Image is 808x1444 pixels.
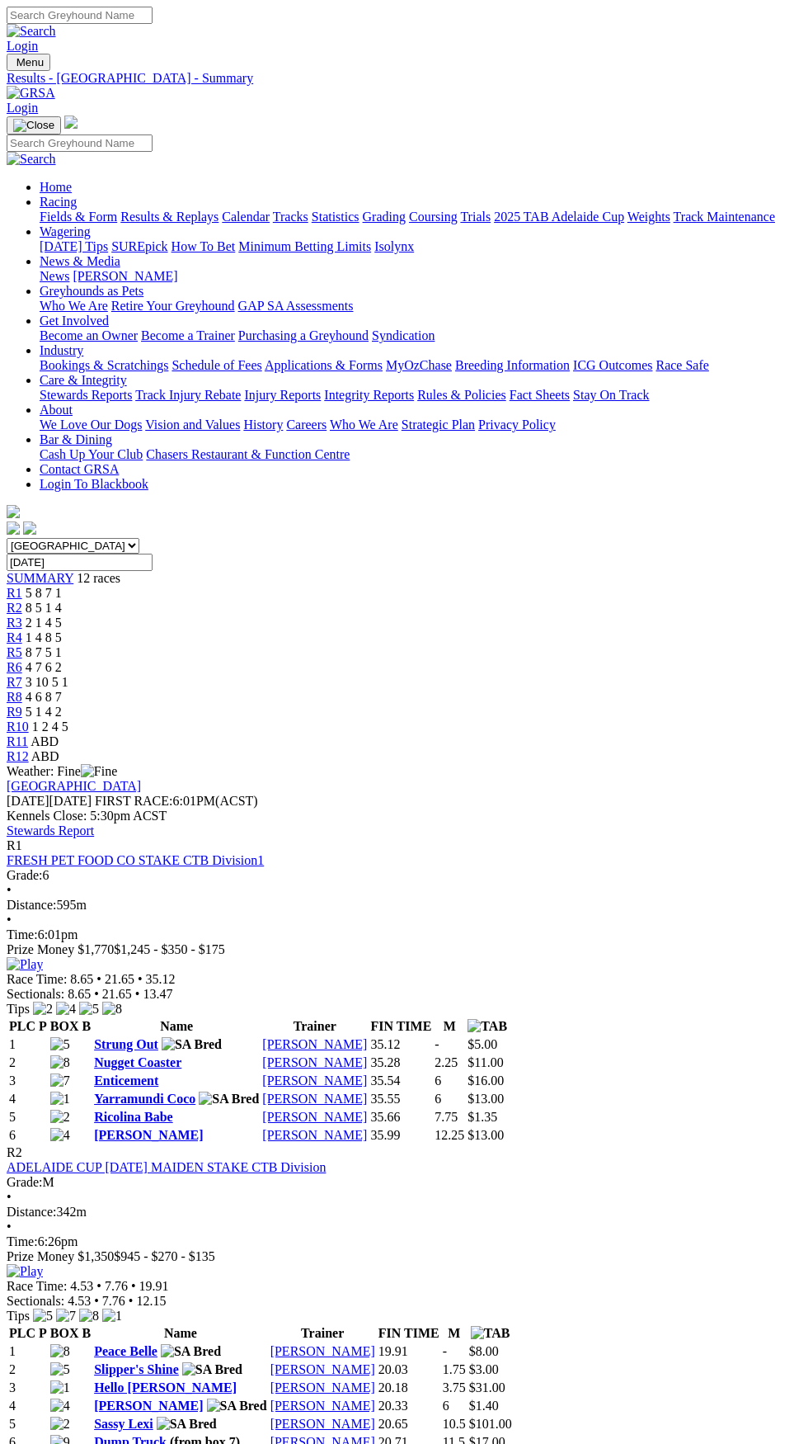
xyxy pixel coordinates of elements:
span: Race Time: [7,972,67,986]
a: Cash Up Your Club [40,447,143,461]
span: Tips [7,1002,30,1016]
a: [PERSON_NAME] [262,1037,367,1051]
span: BOX [50,1019,79,1033]
div: Wagering [40,239,801,254]
a: Hello [PERSON_NAME] [94,1380,237,1394]
td: 35.12 [369,1036,432,1053]
a: Minimum Betting Limits [238,239,371,253]
a: Strung Out [94,1037,158,1051]
span: 8 7 5 1 [26,645,62,659]
img: SA Bred [182,1362,242,1377]
span: $945 - $270 - $135 [114,1249,215,1263]
a: Isolynx [374,239,414,253]
img: 5 [50,1362,70,1377]
th: FIN TIME [378,1325,440,1342]
div: Greyhounds as Pets [40,299,801,314]
img: 7 [50,1074,70,1088]
span: 21.65 [105,972,134,986]
a: R12 [7,749,29,763]
a: Greyhounds as Pets [40,284,143,298]
span: $31.00 [469,1380,505,1394]
span: • [7,1220,12,1234]
a: Statistics [312,210,359,224]
span: Distance: [7,1205,56,1219]
a: R10 [7,720,29,734]
img: 8 [102,1002,122,1017]
img: 1 [50,1092,70,1107]
span: 7.76 [102,1294,125,1308]
img: SA Bred [157,1417,217,1432]
a: We Love Our Dogs [40,418,142,432]
input: Select date [7,554,153,571]
span: $13.00 [467,1128,504,1142]
a: News & Media [40,254,120,268]
a: Ricolina Babe [94,1110,173,1124]
td: 2 [8,1055,48,1071]
span: • [94,987,99,1001]
a: Wagering [40,224,91,238]
span: $13.00 [467,1092,504,1106]
td: 20.18 [378,1380,440,1396]
a: Racing [40,195,77,209]
a: Retire Your Greyhound [111,299,235,313]
a: R3 [7,616,22,630]
a: Who We Are [40,299,108,313]
div: Racing [40,210,801,224]
a: MyOzChase [386,358,452,372]
span: R1 [7,586,22,600]
a: Sassy Lexi [94,1417,153,1431]
div: 6 [7,868,801,883]
span: • [138,972,143,986]
text: 12.25 [435,1128,464,1142]
img: Search [7,152,56,167]
span: R5 [7,645,22,659]
img: facebook.svg [7,521,20,535]
td: 2 [8,1361,48,1378]
a: Privacy Policy [478,418,556,432]
span: Time: [7,1234,38,1248]
span: Grade: [7,1175,43,1189]
a: GAP SA Assessments [238,299,354,313]
img: logo-grsa-white.png [64,116,78,129]
a: [PERSON_NAME] [262,1128,367,1142]
a: Track Maintenance [674,210,775,224]
a: R8 [7,690,22,704]
img: Search [7,24,56,39]
span: R1 [7,838,22,852]
a: [PERSON_NAME] [262,1092,367,1106]
span: Sectionals: [7,987,64,1001]
th: Name [93,1325,268,1342]
a: Fact Sheets [510,388,570,402]
td: 3 [8,1380,48,1396]
span: • [135,987,140,1001]
img: SA Bred [199,1092,259,1107]
a: Enticement [94,1074,158,1088]
span: B [82,1019,91,1033]
td: 19.91 [378,1343,440,1360]
img: 2 [50,1110,70,1125]
img: 1 [50,1380,70,1395]
img: SA Bred [162,1037,222,1052]
button: Toggle navigation [7,54,50,71]
a: ICG Outcomes [573,358,652,372]
a: Login [7,39,38,53]
a: R11 [7,734,28,748]
span: • [96,972,101,986]
a: Grading [363,210,406,224]
a: Stay On Track [573,388,649,402]
span: $1.35 [467,1110,497,1124]
span: Time: [7,927,38,941]
a: Get Involved [40,314,109,328]
a: Applications & Forms [265,358,383,372]
a: Peace Belle [94,1344,157,1358]
text: 1.75 [443,1362,466,1376]
span: R2 [7,601,22,615]
span: PLC [9,1019,35,1033]
div: Care & Integrity [40,388,801,403]
a: R9 [7,705,22,719]
span: R4 [7,630,22,644]
span: $5.00 [467,1037,497,1051]
th: M [434,1018,465,1035]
